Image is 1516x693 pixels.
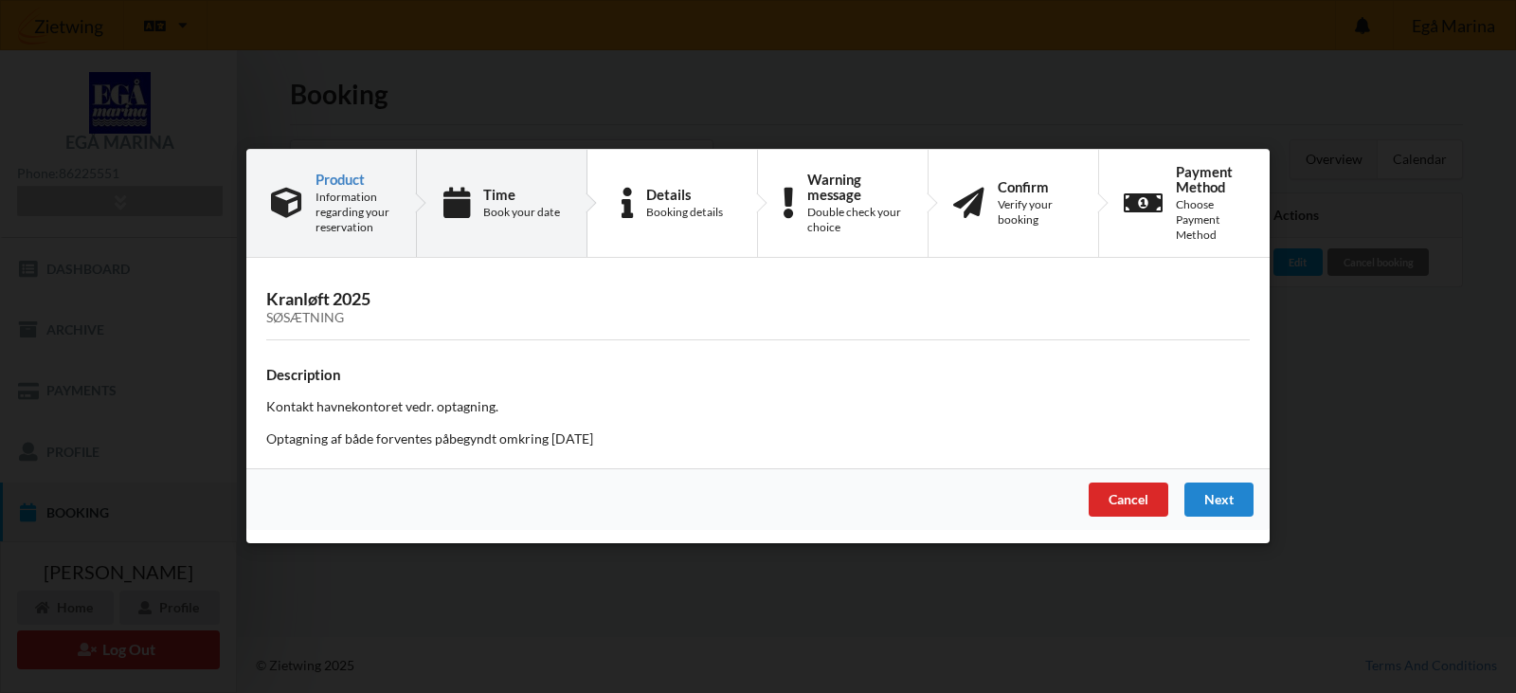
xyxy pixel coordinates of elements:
div: Information regarding your reservation [316,190,391,235]
div: Next [1184,483,1254,518]
div: Payment Method [1176,164,1245,194]
h4: Description [266,366,1250,384]
div: Cancel [1089,483,1168,518]
div: Product [316,172,391,187]
p: Kontakt havnekontoret vedr. optagning. [266,398,1250,417]
div: Time [483,187,560,202]
div: Details [646,187,723,202]
h3: Kranløft 2025 [266,289,1250,327]
div: Verify your booking [998,197,1074,228]
div: Confirm [998,179,1074,194]
div: Booking details [646,205,723,220]
div: Book your date [483,205,560,220]
div: Double check your choice [807,205,903,235]
div: Choose Payment Method [1176,197,1245,243]
div: Warning message [807,172,903,202]
p: Optagning af både forventes påbegyndt omkring [DATE] [266,430,1250,449]
div: Søsætning [266,311,1250,327]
